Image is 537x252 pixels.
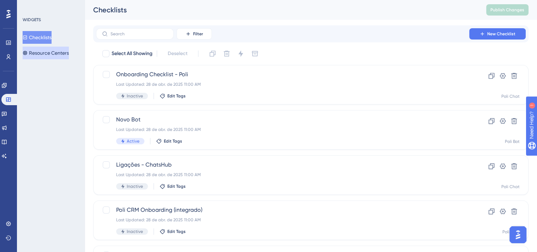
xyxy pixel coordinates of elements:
[487,31,515,37] span: New Checklist
[127,93,143,99] span: Inactive
[469,28,526,40] button: New Checklist
[116,82,449,87] div: Last Updated: 28 de abr. de 2025 11:00 AM
[177,28,212,40] button: Filter
[93,5,469,15] div: Checklists
[116,217,449,223] div: Last Updated: 28 de abr. de 2025 11:00 AM
[49,4,51,9] div: 1
[23,31,52,44] button: Checklists
[167,93,186,99] span: Edit Tags
[164,138,182,144] span: Edit Tags
[193,31,203,37] span: Filter
[116,115,449,124] span: Novo Bot
[501,184,520,190] div: Poli Chat
[112,49,153,58] span: Select All Showing
[490,7,524,13] span: Publish Changes
[127,229,143,234] span: Inactive
[127,138,139,144] span: Active
[167,184,186,189] span: Edit Tags
[167,229,186,234] span: Edit Tags
[116,172,449,178] div: Last Updated: 28 de abr. de 2025 11:00 AM
[116,161,449,169] span: Ligações - ChatsHub
[116,70,449,79] span: Onboarding Checklist - Poli
[501,94,520,99] div: Poli Chat
[507,224,529,245] iframe: UserGuiding AI Assistant Launcher
[23,47,69,59] button: Resource Centers
[17,2,44,10] span: Need Help?
[486,4,529,16] button: Publish Changes
[505,139,520,144] div: Poli Bot
[502,229,520,235] div: Poli CRM
[168,49,187,58] span: Deselect
[161,47,194,60] button: Deselect
[160,93,186,99] button: Edit Tags
[160,229,186,234] button: Edit Tags
[116,127,449,132] div: Last Updated: 28 de abr. de 2025 11:00 AM
[160,184,186,189] button: Edit Tags
[23,17,41,23] div: WIDGETS
[116,206,449,214] span: Poli CRM Onboarding (integrado)
[156,138,182,144] button: Edit Tags
[127,184,143,189] span: Inactive
[111,31,168,36] input: Search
